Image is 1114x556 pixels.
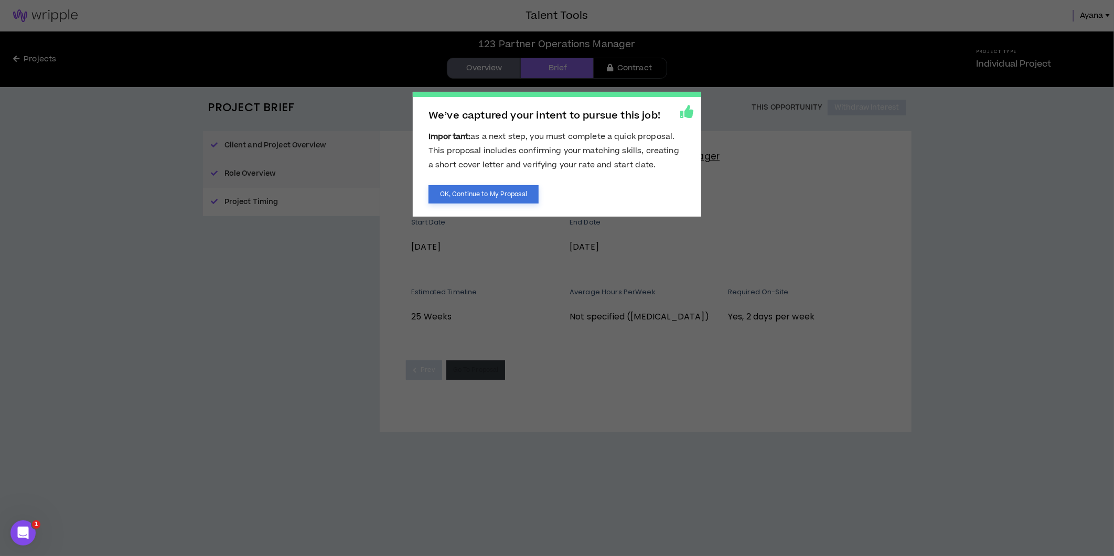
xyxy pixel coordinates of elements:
span: as a next step, you must complete a quick proposal. This proposal includes confirming your matchi... [429,131,679,170]
iframe: Intercom live chat [10,520,36,546]
button: OK, Continue to My Proposal [429,185,539,204]
span: 1 [32,520,40,529]
b: Important: [429,131,470,142]
h2: We’ve captured your intent to pursue this job! [429,110,685,122]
